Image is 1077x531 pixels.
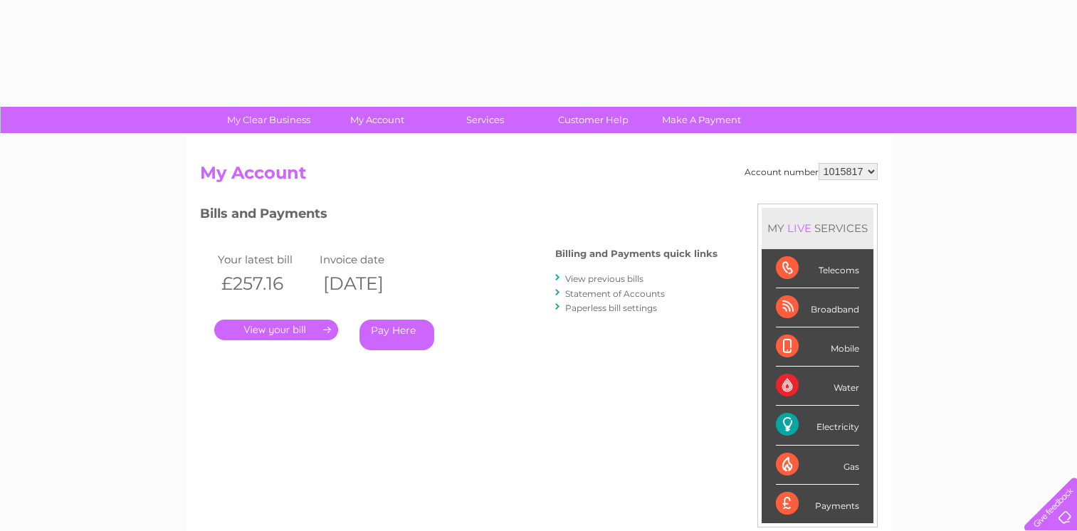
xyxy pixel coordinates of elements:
th: £257.16 [214,269,317,298]
div: Electricity [776,406,859,445]
div: Broadband [776,288,859,327]
div: Gas [776,446,859,485]
td: Your latest bill [214,250,317,269]
h4: Billing and Payments quick links [555,248,718,259]
div: MY SERVICES [762,208,873,248]
div: Payments [776,485,859,523]
td: Invoice date [316,250,419,269]
a: . [214,320,338,340]
a: Statement of Accounts [565,288,665,299]
div: Water [776,367,859,406]
div: Account number [745,163,878,180]
div: Mobile [776,327,859,367]
div: Telecoms [776,249,859,288]
div: LIVE [784,221,814,235]
a: My Clear Business [210,107,327,133]
a: My Account [318,107,436,133]
a: Customer Help [535,107,652,133]
h3: Bills and Payments [200,204,718,228]
a: Services [426,107,544,133]
a: Paperless bill settings [565,303,657,313]
a: View previous bills [565,273,643,284]
th: [DATE] [316,269,419,298]
a: Pay Here [359,320,434,350]
a: Make A Payment [643,107,760,133]
h2: My Account [200,163,878,190]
